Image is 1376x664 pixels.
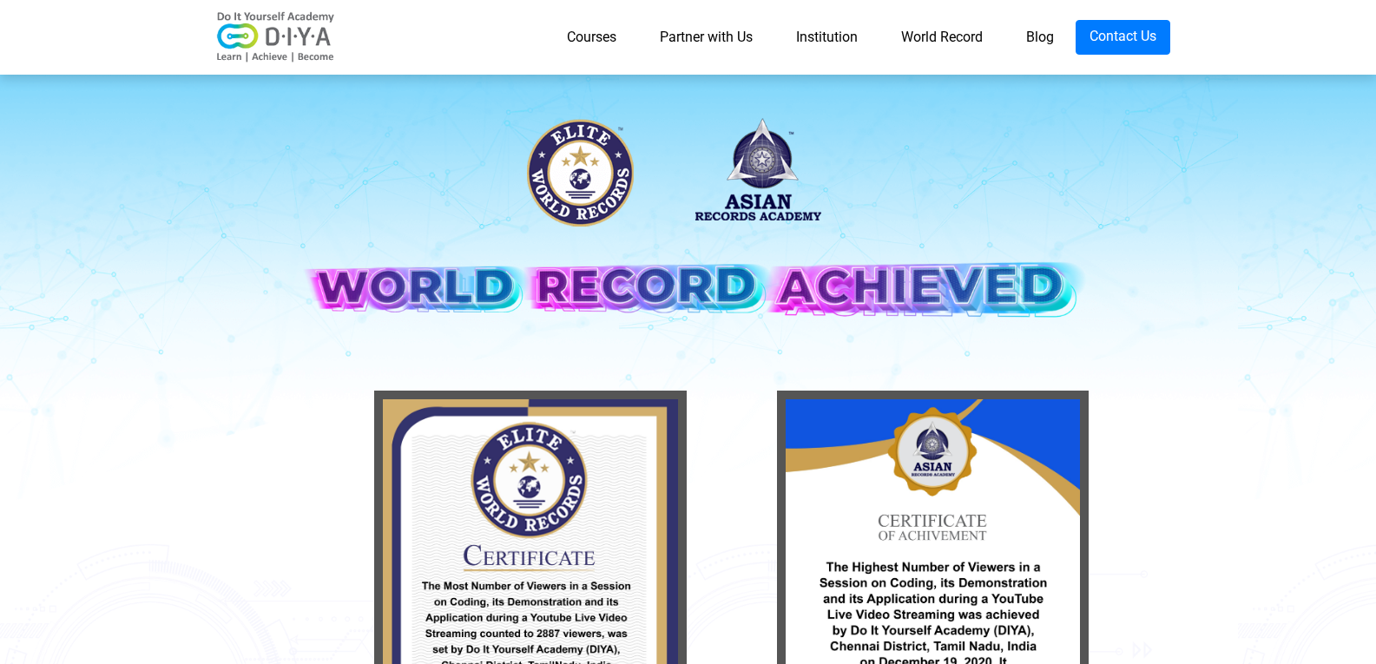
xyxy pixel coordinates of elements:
[207,11,346,63] img: logo-v2.png
[1076,20,1170,55] a: Contact Us
[638,20,774,55] a: Partner with Us
[879,20,1004,55] a: World Record
[289,103,1088,361] img: banner-desk.png
[774,20,879,55] a: Institution
[545,20,638,55] a: Courses
[1004,20,1076,55] a: Blog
